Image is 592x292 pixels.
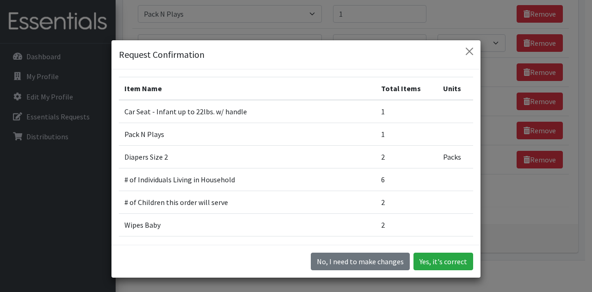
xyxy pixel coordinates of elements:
td: 1 [376,100,438,123]
td: Car Seat - Infant up to 22lbs. w/ handle [119,100,376,123]
td: # of Individuals Living in Household [119,168,376,191]
td: Pack N Plays [119,123,376,146]
button: Yes, it's correct [413,253,473,270]
td: 2 [376,146,438,168]
td: Wipes Baby [119,214,376,236]
button: Close [462,44,477,59]
td: 6 [376,168,438,191]
td: 2 [376,214,438,236]
td: 1 [376,123,438,146]
td: # of Children this order will serve [119,191,376,214]
td: Hygiene Products (Shampoo, Wash, Diaper Cream, Lotion, etc.) [119,236,376,259]
td: Diapers Size 2 [119,146,376,168]
button: No I need to make changes [311,253,410,270]
td: 2 [376,236,438,259]
td: Packs [438,146,473,168]
th: Total Items [376,77,438,100]
th: Units [438,77,473,100]
td: 2 [376,191,438,214]
h5: Request Confirmation [119,48,204,62]
th: Item Name [119,77,376,100]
